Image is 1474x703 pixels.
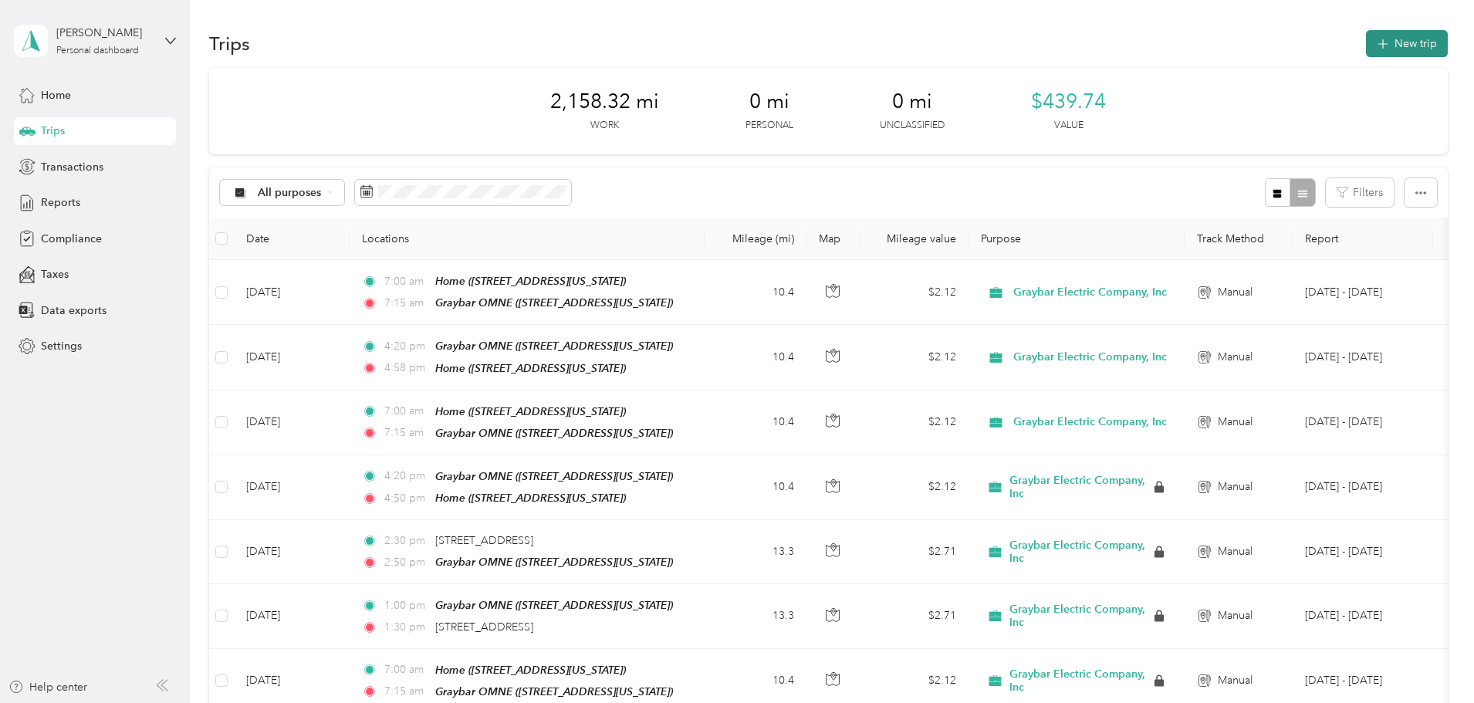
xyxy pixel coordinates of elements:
span: Manual [1218,543,1253,560]
button: New trip [1366,30,1448,57]
span: 0 mi [749,90,789,114]
th: Purpose [969,218,1185,260]
span: Graybar OMNE ([STREET_ADDRESS][US_STATE]) [435,340,673,352]
td: Sep 1 - 30, 2025 [1293,455,1433,520]
span: Manual [1218,349,1253,366]
span: Manual [1218,478,1253,495]
th: Map [806,218,860,260]
th: Mileage value [860,218,969,260]
span: Graybar OMNE ([STREET_ADDRESS][US_STATE]) [435,296,673,309]
span: Graybar Electric Company, Inc [1013,414,1167,431]
span: 0 mi [892,90,932,114]
span: Trips [41,123,65,139]
td: $2.12 [860,325,969,390]
span: Compliance [41,231,102,247]
td: Sep 1 - 30, 2025 [1293,520,1433,584]
span: Manual [1218,607,1253,624]
td: Oct 1 - 31, 2025 [1293,390,1433,455]
span: Home ([STREET_ADDRESS][US_STATE]) [435,362,626,374]
th: Locations [350,218,705,260]
span: [STREET_ADDRESS] [435,620,533,634]
p: Work [590,119,619,133]
span: 4:20 pm [384,338,428,355]
div: [PERSON_NAME] [56,25,153,41]
span: Graybar OMNE ([STREET_ADDRESS][US_STATE]) [435,427,673,439]
h1: Trips [209,35,250,52]
td: Oct 1 - 31, 2025 [1293,325,1433,390]
span: 7:15 am [384,683,428,700]
span: 2:50 pm [384,554,428,571]
span: 2:30 pm [384,532,428,549]
span: 1:00 pm [384,597,428,614]
span: Graybar OMNE ([STREET_ADDRESS][US_STATE]) [435,685,673,698]
td: [DATE] [234,520,350,584]
span: Manual [1218,414,1253,431]
span: 7:00 am [384,273,428,290]
p: Unclassified [880,119,945,133]
td: $2.12 [860,260,969,325]
span: Graybar OMNE ([STREET_ADDRESS][US_STATE]) [435,599,673,611]
td: [DATE] [234,325,350,390]
span: Graybar OMNE ([STREET_ADDRESS][US_STATE]) [435,470,673,482]
td: Sep 1 - 30, 2025 [1293,584,1433,648]
span: Home ([STREET_ADDRESS][US_STATE]) [435,492,626,504]
td: Oct 1 - 31, 2025 [1293,260,1433,325]
span: Graybar Electric Company, Inc [1013,349,1167,366]
span: Graybar Electric Company, Inc [1009,474,1151,501]
td: [DATE] [234,455,350,520]
p: Personal [745,119,793,133]
span: Graybar Electric Company, Inc [1009,539,1151,566]
span: Taxes [41,266,69,282]
span: Home ([STREET_ADDRESS][US_STATE]) [435,275,626,287]
span: Home [41,87,71,103]
td: [DATE] [234,260,350,325]
span: 4:20 pm [384,468,428,485]
span: Manual [1218,284,1253,301]
span: All purposes [258,188,322,198]
td: 13.3 [705,520,806,584]
span: Data exports [41,302,106,319]
td: [DATE] [234,584,350,648]
span: 7:00 am [384,403,428,420]
span: Graybar Electric Company, Inc [1009,668,1151,695]
span: Manual [1218,672,1253,689]
span: Graybar OMNE ([STREET_ADDRESS][US_STATE]) [435,556,673,568]
td: 10.4 [705,455,806,520]
td: 10.4 [705,390,806,455]
th: Mileage (mi) [705,218,806,260]
span: Transactions [41,159,103,175]
th: Date [234,218,350,260]
td: 10.4 [705,325,806,390]
span: 4:58 pm [384,360,428,377]
th: Track Method [1185,218,1293,260]
td: $2.12 [860,455,969,520]
span: [STREET_ADDRESS] [435,534,533,547]
td: [DATE] [234,390,350,455]
th: Report [1293,218,1433,260]
iframe: Everlance-gr Chat Button Frame [1388,617,1474,703]
button: Filters [1326,178,1394,207]
span: Reports [41,194,80,211]
span: 4:50 pm [384,490,428,507]
span: Graybar Electric Company, Inc [1009,603,1151,630]
span: 7:00 am [384,661,428,678]
span: Home ([STREET_ADDRESS][US_STATE]) [435,405,626,417]
span: 7:15 am [384,295,428,312]
span: 1:30 pm [384,619,428,636]
td: $2.71 [860,520,969,584]
span: Home ([STREET_ADDRESS][US_STATE]) [435,664,626,676]
div: Personal dashboard [56,46,139,56]
span: 2,158.32 mi [550,90,659,114]
td: $2.71 [860,584,969,648]
td: $2.12 [860,390,969,455]
span: Settings [41,338,82,354]
span: $439.74 [1031,90,1106,114]
td: 13.3 [705,584,806,648]
button: Help center [8,679,87,695]
p: Value [1054,119,1084,133]
span: 7:15 am [384,424,428,441]
td: 10.4 [705,260,806,325]
span: Graybar Electric Company, Inc [1013,284,1167,301]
